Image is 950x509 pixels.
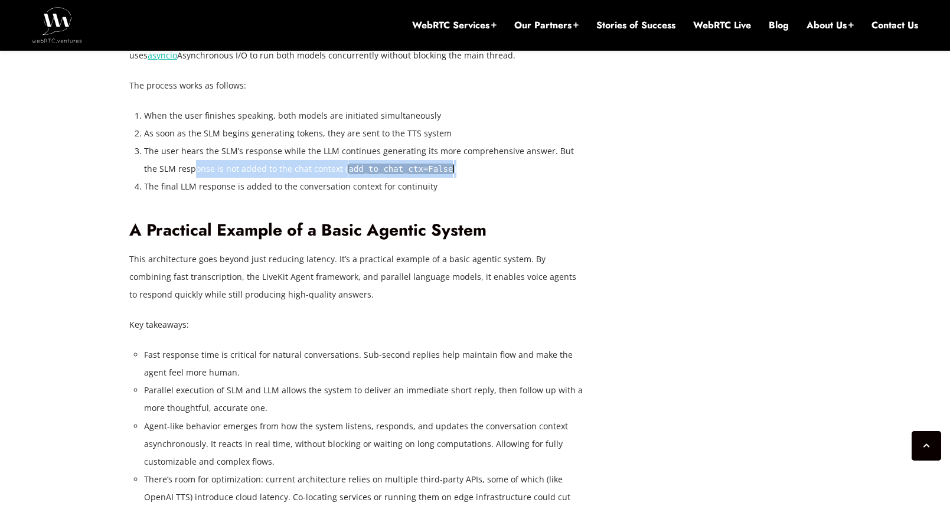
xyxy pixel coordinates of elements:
[412,19,497,32] a: WebRTC Services
[129,250,584,304] p: This architecture goes beyond just reducing latency. It’s a practical example of a basic agentic ...
[769,19,789,32] a: Blog
[514,19,579,32] a: Our Partners
[144,346,584,381] li: Fast response time is critical for natural conversations. Sub-second replies help maintain flow a...
[129,316,584,334] p: Key takeaways:
[148,50,177,61] a: asyncio
[129,220,584,241] h2: A Practical Example of a Basic Agentic System
[144,417,584,471] li: Agent-like behavior emerges from how the system listens, responds, and updates the conversation c...
[144,178,584,195] li: The final LLM response is added to the conversation context for continuity
[144,107,584,125] li: When the user finishes speaking, both models are initiated simultaneously
[129,77,584,94] p: The process works as follows:
[807,19,854,32] a: About Us
[32,7,82,43] img: WebRTC.ventures
[596,19,675,32] a: Stories of Success
[871,19,918,32] a: Contact Us
[348,164,454,175] code: add_to_chat_ctx=False
[144,125,584,142] li: As soon as the SLM begins generating tokens, they are sent to the TTS system
[144,381,584,417] li: Parallel execution of SLM and LLM allows the system to deliver an immediate short reply, then fol...
[144,142,584,178] li: The user hears the SLM’s response while the LLM continues generating its more comprehensive answe...
[693,19,751,32] a: WebRTC Live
